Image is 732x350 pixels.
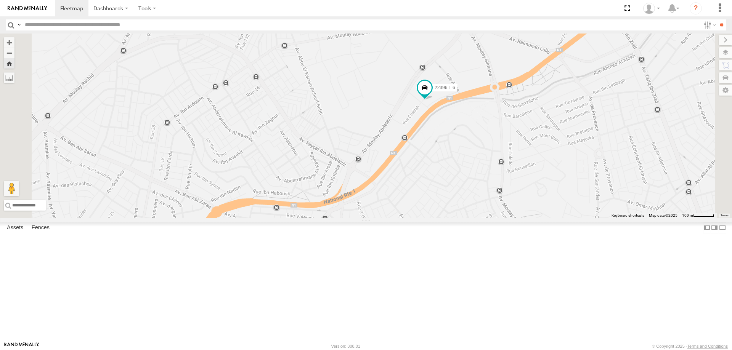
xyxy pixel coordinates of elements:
button: Drag Pegman onto the map to open Street View [4,181,19,196]
label: Map Settings [719,85,732,96]
label: Fences [28,222,53,233]
button: Zoom Home [4,58,14,69]
label: Hide Summary Table [719,222,726,233]
label: Measure [4,72,14,83]
label: Dock Summary Table to the Left [703,222,711,233]
i: ? [690,2,702,14]
a: Terms (opens in new tab) [721,214,729,217]
button: Zoom out [4,48,14,58]
a: Terms and Conditions [687,344,728,348]
button: Zoom in [4,37,14,48]
img: rand-logo.svg [8,6,47,11]
div: Version: 308.01 [331,344,360,348]
label: Search Query [16,19,22,30]
button: Map Scale: 100 m per 52 pixels [680,213,717,218]
div: Branch Tanger [640,3,663,14]
span: 100 m [682,213,693,217]
label: Assets [3,222,27,233]
button: Keyboard shortcuts [612,213,644,218]
a: Visit our Website [4,342,39,350]
label: Search Filter Options [701,19,717,30]
label: Dock Summary Table to the Right [711,222,718,233]
div: © Copyright 2025 - [652,344,728,348]
span: 22396 T 6 [435,85,455,90]
span: Map data ©2025 [649,213,677,217]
